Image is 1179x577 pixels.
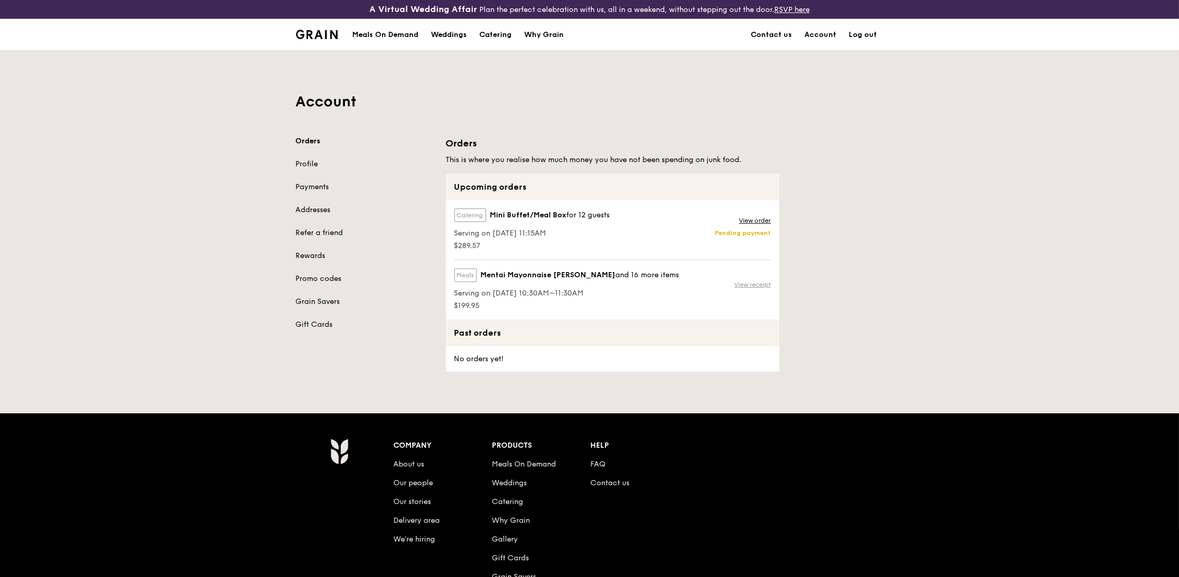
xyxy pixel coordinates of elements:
[446,136,779,151] h1: Orders
[616,271,679,279] span: and 16 more items
[454,228,610,239] span: Serving on [DATE] 11:15AM
[524,19,564,51] div: Why Grain
[394,460,425,469] a: About us
[352,19,418,51] div: Meals On Demand
[492,497,523,506] a: Catering
[296,18,338,50] a: GrainGrain
[369,4,477,15] h3: A Virtual Wedding Affair
[739,216,771,225] a: View order
[446,320,779,346] div: Past orders
[843,19,884,51] a: Log out
[518,19,570,51] a: Why Grain
[490,210,567,220] span: Mini Buffet/Meal Box
[394,535,436,544] a: We’re hiring
[394,438,492,453] div: Company
[492,478,527,487] a: Weddings
[431,19,467,51] div: Weddings
[454,288,679,299] span: Serving on [DATE] 10:30AM–11:30AM
[296,182,433,192] a: Payments
[492,460,556,469] a: Meals On Demand
[394,478,433,487] a: Our people
[446,346,511,372] div: No orders yet!
[735,280,771,289] a: View receipt
[296,251,433,261] a: Rewards
[590,438,689,453] div: Help
[454,241,610,251] span: $289.57
[590,478,629,487] a: Contact us
[473,19,518,51] a: Catering
[479,19,512,51] div: Catering
[296,30,338,39] img: Grain
[296,228,433,238] a: Refer a friend
[425,19,473,51] a: Weddings
[394,497,431,506] a: Our stories
[330,438,349,464] img: Grain
[296,297,433,307] a: Grain Savers
[481,270,616,280] span: Mentai Mayonnaise [PERSON_NAME]
[492,535,518,544] a: Gallery
[296,205,433,215] a: Addresses
[454,208,486,222] label: Catering
[774,5,810,14] a: RSVP here
[715,229,771,237] p: Pending payment
[799,19,843,51] a: Account
[492,438,590,453] div: Products
[590,460,605,469] a: FAQ
[296,320,433,330] a: Gift Cards
[446,155,779,165] h5: This is where you realise how much money you have not been spending on junk food.
[296,274,433,284] a: Promo codes
[296,92,884,111] h1: Account
[492,516,530,525] a: Why Grain
[454,268,477,282] label: Meals
[290,4,890,15] div: Plan the perfect celebration with us, all in a weekend, without stepping out the door.
[296,136,433,146] a: Orders
[454,301,679,311] span: $199.95
[745,19,799,51] a: Contact us
[296,159,433,169] a: Profile
[492,554,529,562] a: Gift Cards
[567,211,610,219] span: for 12 guests
[446,174,779,200] div: Upcoming orders
[394,516,440,525] a: Delivery area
